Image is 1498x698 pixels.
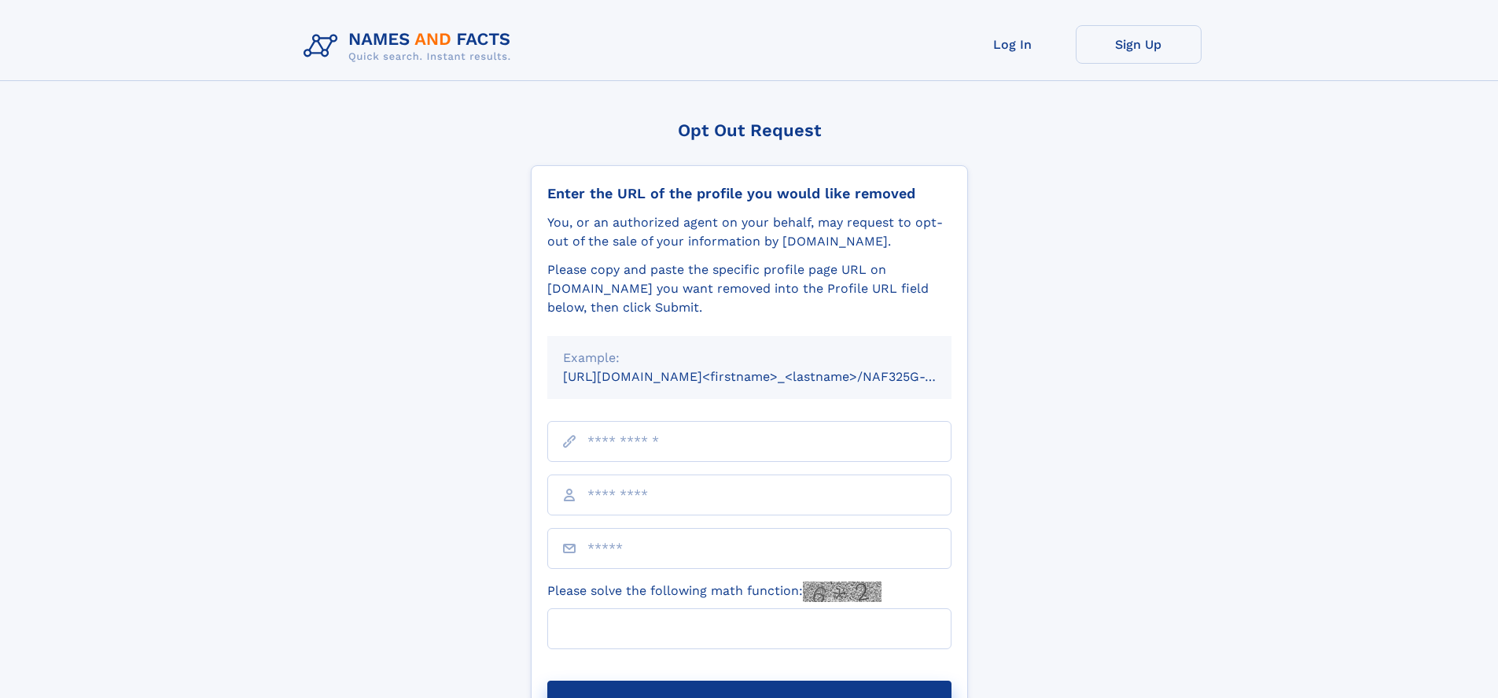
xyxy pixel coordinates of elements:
[547,582,882,602] label: Please solve the following math function:
[950,25,1076,64] a: Log In
[547,185,951,202] div: Enter the URL of the profile you would like removed
[531,120,968,140] div: Opt Out Request
[1076,25,1202,64] a: Sign Up
[297,25,524,68] img: Logo Names and Facts
[563,369,981,384] small: [URL][DOMAIN_NAME]<firstname>_<lastname>/NAF325G-xxxxxxxx
[563,349,936,367] div: Example:
[547,260,951,317] div: Please copy and paste the specific profile page URL on [DOMAIN_NAME] you want removed into the Pr...
[547,213,951,251] div: You, or an authorized agent on your behalf, may request to opt-out of the sale of your informatio...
